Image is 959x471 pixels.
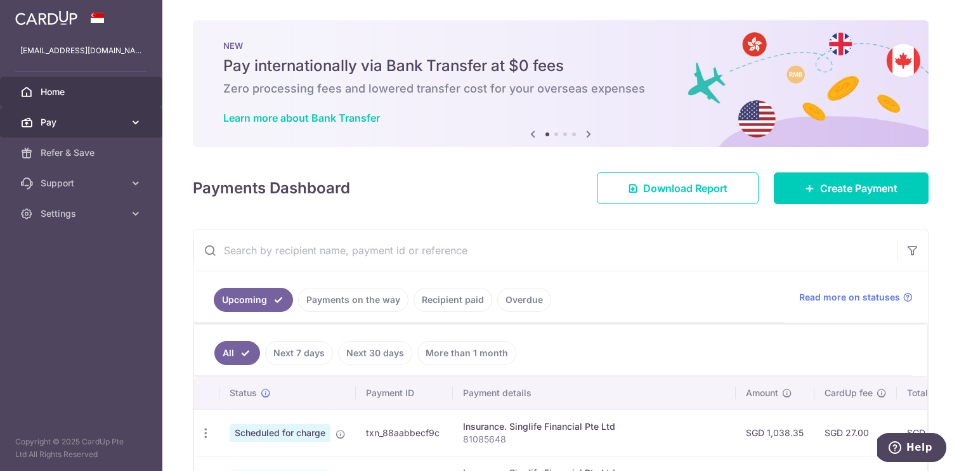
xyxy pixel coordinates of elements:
[463,420,726,433] div: Insurance. Singlife Financial Pte Ltd
[223,56,898,76] h5: Pay internationally via Bank Transfer at $0 fees
[265,341,333,365] a: Next 7 days
[193,177,350,200] h4: Payments Dashboard
[193,230,897,271] input: Search by recipient name, payment id or reference
[825,387,873,399] span: CardUp fee
[356,377,453,410] th: Payment ID
[29,9,55,20] span: Help
[907,387,949,399] span: Total amt.
[223,81,898,96] h6: Zero processing fees and lowered transfer cost for your overseas expenses
[230,424,330,442] span: Scheduled for charge
[41,146,124,159] span: Refer & Save
[193,20,929,147] img: Bank transfer banner
[820,181,897,196] span: Create Payment
[497,288,551,312] a: Overdue
[643,181,727,196] span: Download Report
[774,172,929,204] a: Create Payment
[799,291,900,304] span: Read more on statuses
[223,41,898,51] p: NEW
[877,433,946,465] iframe: Opens a widget where you can find more information
[41,177,124,190] span: Support
[214,288,293,312] a: Upcoming
[414,288,492,312] a: Recipient paid
[356,410,453,456] td: txn_88aabbecf9c
[597,172,759,204] a: Download Report
[41,116,124,129] span: Pay
[214,341,260,365] a: All
[736,410,814,456] td: SGD 1,038.35
[746,387,778,399] span: Amount
[15,10,77,25] img: CardUp
[453,377,736,410] th: Payment details
[223,112,380,124] a: Learn more about Bank Transfer
[20,44,142,57] p: [EMAIL_ADDRESS][DOMAIN_NAME]
[814,410,897,456] td: SGD 27.00
[41,86,124,98] span: Home
[298,288,408,312] a: Payments on the way
[230,387,257,399] span: Status
[417,341,516,365] a: More than 1 month
[463,433,726,446] p: 81085648
[338,341,412,365] a: Next 30 days
[799,291,913,304] a: Read more on statuses
[41,207,124,220] span: Settings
